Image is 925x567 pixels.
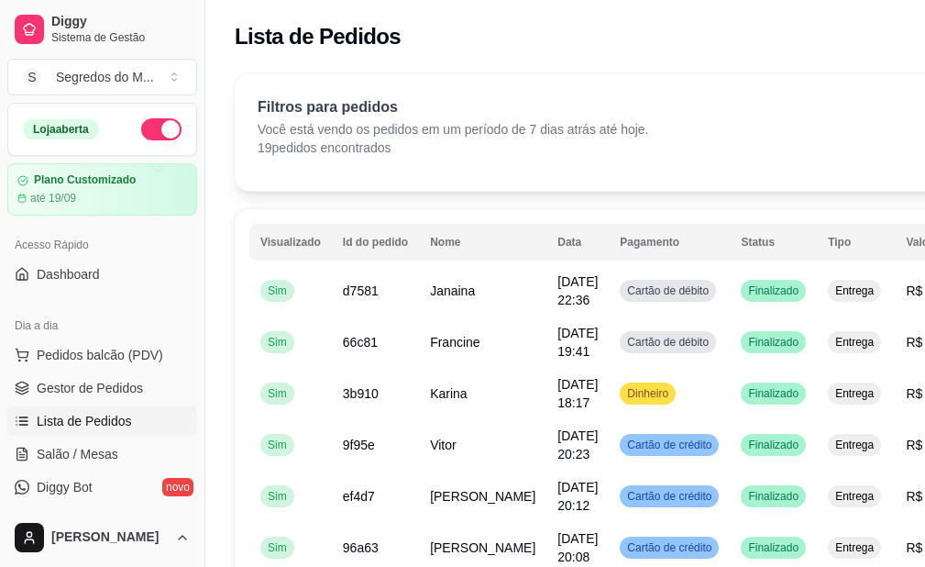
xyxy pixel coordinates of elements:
span: [DATE] 22:36 [557,274,598,307]
span: Sim [264,540,291,555]
a: Lista de Pedidos [7,406,197,436]
a: KDS [7,506,197,535]
span: [DATE] 20:12 [557,480,598,513]
span: Finalizado [744,335,802,350]
p: 19 pedidos encontrados [258,139,649,157]
div: Dia a dia [7,311,197,340]
span: Finalizado [744,386,802,401]
span: [DATE] 18:17 [557,377,598,410]
span: Diggy Bot [37,478,93,496]
span: Entrega [831,386,877,401]
th: Tipo [817,224,895,261]
div: Loja aberta [23,119,99,139]
span: Entrega [831,489,877,504]
th: Pagamento [609,224,730,261]
th: Data [546,224,609,261]
span: Karina [430,386,467,401]
span: Salão / Mesas [37,445,118,463]
span: Sim [264,489,291,504]
span: 9f95e [343,438,375,452]
h2: Lista de Pedidos [235,22,401,51]
span: 96a63 [343,540,379,555]
span: Janaina [430,283,475,298]
span: Sim [264,283,291,298]
span: Vitor [430,438,457,452]
span: Gestor de Pedidos [37,379,143,397]
span: 3b910 [343,386,379,401]
span: Entrega [831,283,877,298]
span: Dashboard [37,265,100,283]
span: Cartão de débito [623,335,712,350]
a: DiggySistema de Gestão [7,7,197,51]
span: [DATE] 20:08 [557,531,598,564]
span: 66c81 [343,335,378,350]
span: [PERSON_NAME] [430,489,535,504]
span: [DATE] 19:41 [557,326,598,359]
span: d7581 [343,283,379,298]
span: Diggy [51,14,190,30]
button: [PERSON_NAME] [7,516,197,560]
article: Plano Customizado [34,173,136,187]
p: Você está vendo os pedidos em um período de 7 dias atrás até hoje. [258,120,649,139]
span: Finalizado [744,489,802,504]
button: Select a team [7,59,197,95]
span: Finalizado [744,283,802,298]
th: Visualizado [249,224,332,261]
span: Finalizado [744,540,802,555]
span: ef4d7 [343,489,375,504]
span: Sim [264,335,291,350]
span: Cartão de crédito [623,540,715,555]
span: Dinheiro [623,386,672,401]
span: Pedidos balcão (PDV) [37,346,163,364]
span: Entrega [831,438,877,452]
span: Sim [264,386,291,401]
div: Acesso Rápido [7,230,197,260]
p: Filtros para pedidos [258,96,649,118]
button: Alterar Status [141,118,182,140]
span: Cartão de débito [623,283,712,298]
article: até 19/09 [30,191,76,206]
a: Gestor de Pedidos [7,373,197,403]
a: Salão / Mesas [7,439,197,469]
span: [PERSON_NAME] [430,540,535,555]
span: Cartão de crédito [623,438,715,452]
a: Dashboard [7,260,197,289]
div: Segredos do M ... [56,68,154,86]
a: Diggy Botnovo [7,472,197,502]
a: Plano Customizadoaté 19/09 [7,163,197,216]
span: Cartão de crédito [623,489,715,504]
span: Entrega [831,335,877,350]
span: Lista de Pedidos [37,412,132,430]
th: Nome [419,224,546,261]
span: Francine [430,335,479,350]
span: S [23,68,41,86]
span: Sistema de Gestão [51,30,190,45]
span: [PERSON_NAME] [51,529,168,546]
span: Finalizado [744,438,802,452]
th: Status [730,224,817,261]
th: Id do pedido [332,224,419,261]
span: [DATE] 20:23 [557,428,598,461]
span: Entrega [831,540,877,555]
span: Sim [264,438,291,452]
button: Pedidos balcão (PDV) [7,340,197,370]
